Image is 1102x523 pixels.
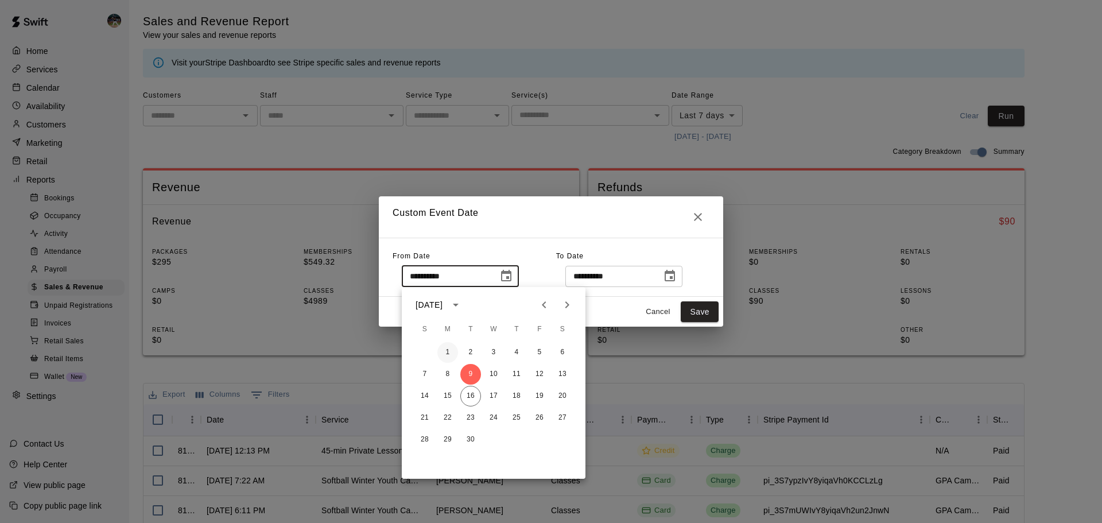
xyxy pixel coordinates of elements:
[437,318,458,341] span: Monday
[416,299,443,311] div: [DATE]
[460,342,481,363] button: 2
[552,342,573,363] button: 6
[379,196,723,238] h2: Custom Event Date
[437,342,458,363] button: 1
[495,265,518,288] button: Choose date, selected date is Sep 9, 2025
[483,386,504,406] button: 17
[460,408,481,428] button: 23
[460,318,481,341] span: Tuesday
[686,206,709,228] button: Close
[483,408,504,428] button: 24
[460,364,481,385] button: 9
[529,386,550,406] button: 19
[460,386,481,406] button: 16
[552,408,573,428] button: 27
[639,303,676,321] button: Cancel
[393,252,430,260] span: From Date
[506,364,527,385] button: 11
[529,408,550,428] button: 26
[533,293,556,316] button: Previous month
[414,318,435,341] span: Sunday
[437,386,458,406] button: 15
[414,364,435,385] button: 7
[483,342,504,363] button: 3
[446,295,465,315] button: calendar view is open, switch to year view
[556,293,579,316] button: Next month
[506,386,527,406] button: 18
[529,318,550,341] span: Friday
[437,364,458,385] button: 8
[414,386,435,406] button: 14
[529,342,550,363] button: 5
[483,364,504,385] button: 10
[681,301,719,323] button: Save
[506,408,527,428] button: 25
[552,318,573,341] span: Saturday
[414,408,435,428] button: 21
[506,318,527,341] span: Thursday
[460,429,481,450] button: 30
[658,265,681,288] button: Choose date, selected date is Sep 16, 2025
[506,342,527,363] button: 4
[414,429,435,450] button: 28
[437,429,458,450] button: 29
[483,318,504,341] span: Wednesday
[529,364,550,385] button: 12
[437,408,458,428] button: 22
[556,252,584,260] span: To Date
[552,364,573,385] button: 13
[552,386,573,406] button: 20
